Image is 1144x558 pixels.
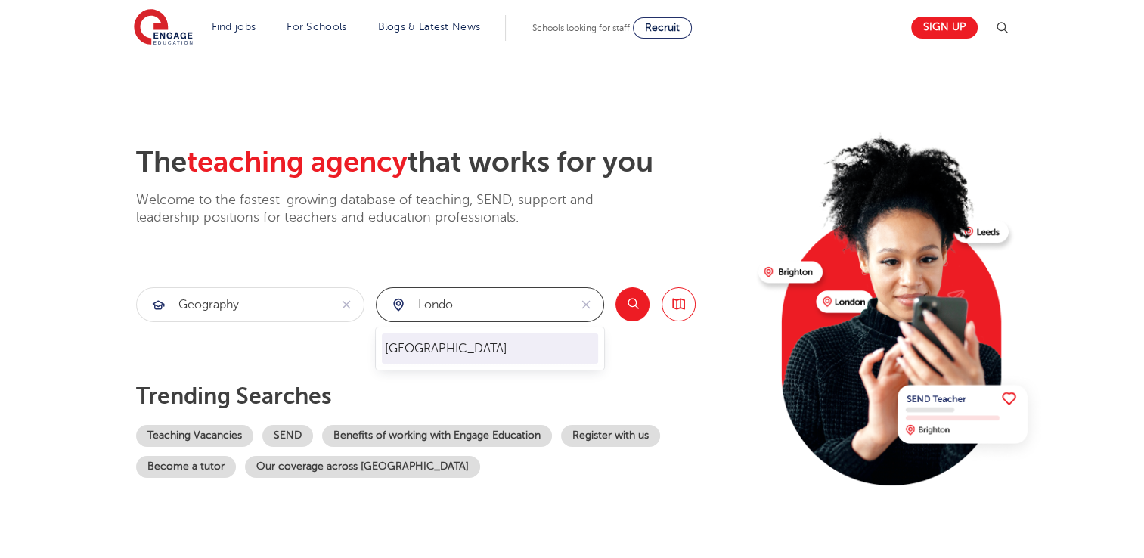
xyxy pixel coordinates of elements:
[322,425,552,447] a: Benefits of working with Engage Education
[645,22,680,33] span: Recruit
[136,425,253,447] a: Teaching Vacancies
[378,21,481,33] a: Blogs & Latest News
[245,456,480,478] a: Our coverage across [GEOGRAPHIC_DATA]
[262,425,313,447] a: SEND
[633,17,692,39] a: Recruit
[134,9,193,47] img: Engage Education
[187,146,408,178] span: teaching agency
[136,287,364,322] div: Submit
[329,288,364,321] button: Clear
[136,145,746,180] h2: The that works for you
[569,288,603,321] button: Clear
[287,21,346,33] a: For Schools
[615,287,650,321] button: Search
[136,456,236,478] a: Become a tutor
[377,288,569,321] input: Submit
[561,425,660,447] a: Register with us
[137,288,329,321] input: Submit
[382,333,598,364] ul: Submit
[212,21,256,33] a: Find jobs
[136,191,635,227] p: Welcome to the fastest-growing database of teaching, SEND, support and leadership positions for t...
[136,383,746,410] p: Trending searches
[376,287,604,322] div: Submit
[911,17,978,39] a: Sign up
[532,23,630,33] span: Schools looking for staff
[382,333,598,364] li: [GEOGRAPHIC_DATA]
